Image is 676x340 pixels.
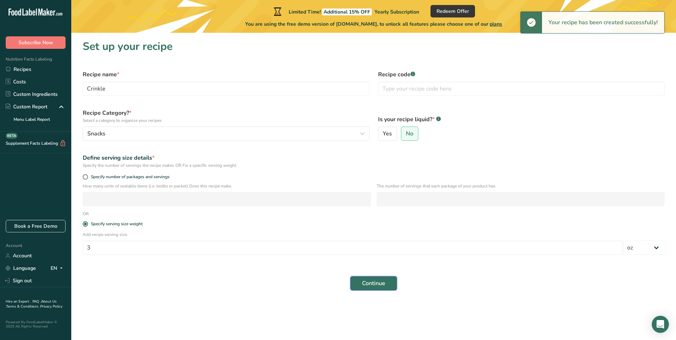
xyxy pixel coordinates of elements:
span: Redeem Offer [437,7,469,15]
div: Powered By FoodLabelMaker © 2025 All Rights Reserved [6,320,66,329]
button: Snacks [83,127,370,141]
div: Custom Report [6,103,47,110]
a: Book a Free Demo [6,220,66,232]
input: Type your recipe code here [378,82,665,96]
span: Yes [383,130,392,137]
div: Define serving size details [83,154,665,162]
a: Language [6,262,36,274]
a: Privacy Policy [40,304,62,309]
a: FAQ . [32,299,41,304]
p: How many units of sealable items (i.e. bottle or packet) Does this recipe make. [83,183,371,189]
a: About Us . [6,299,57,309]
span: Yearly Subscription [375,9,419,15]
span: Specify number of packages and servings [88,174,170,180]
button: Continue [350,276,397,290]
p: Select a category to organize your recipes [83,117,370,124]
label: Recipe Category? [83,109,370,124]
span: Subscribe Now [19,39,53,46]
div: Your recipe has been created successfully! [542,12,664,33]
span: Additional 15% OFF [322,9,372,15]
div: Open Intercom Messenger [652,316,669,333]
label: Is your recipe liquid? [378,115,665,124]
a: Terms & Conditions . [6,304,40,309]
span: You are using the free demo version of [DOMAIN_NAME], to unlock all features please choose one of... [245,20,502,28]
p: Add recipe serving size. [83,231,665,238]
button: Redeem Offer [430,5,475,17]
span: plans [490,21,502,27]
div: Specify serving size weight [91,221,143,227]
span: Continue [362,279,385,288]
div: EN [51,264,66,273]
input: Type your serving size here [83,241,623,255]
button: Subscribe Now [6,36,66,49]
a: Hire an Expert . [6,299,31,304]
label: Recipe name [83,70,370,79]
h1: Set up your recipe [83,38,665,55]
label: Recipe code [378,70,665,79]
div: BETA [6,133,17,139]
span: Snacks [87,129,105,138]
div: Limited Time! [272,7,419,16]
span: No [406,130,413,137]
input: Type your recipe name here [83,82,370,96]
div: Specify the number of servings the recipe makes OR Fix a specific serving weight [83,162,665,169]
div: OR [78,211,93,217]
p: The number of servings that each package of your product has. [377,183,665,189]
